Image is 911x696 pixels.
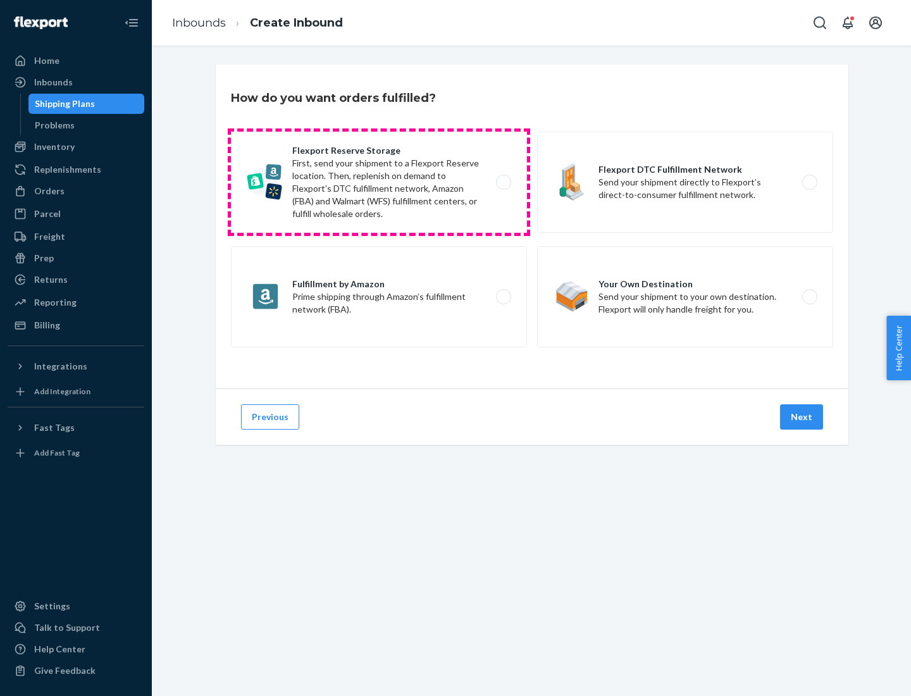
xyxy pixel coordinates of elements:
div: Integrations [34,360,87,373]
a: Returns [8,270,144,290]
a: Orders [8,181,144,201]
a: Inbounds [8,72,144,92]
button: Open account menu [863,10,888,35]
button: Help Center [886,316,911,380]
a: Reporting [8,292,144,313]
div: Problems [35,119,75,132]
a: Create Inbound [250,16,343,30]
div: Billing [34,319,60,332]
a: Add Fast Tag [8,443,144,463]
button: Open notifications [835,10,860,35]
div: Reporting [34,296,77,309]
a: Shipping Plans [28,94,145,114]
a: Talk to Support [8,618,144,638]
h3: How do you want orders fulfilled? [231,90,436,106]
div: Settings [34,600,70,612]
button: Next [780,404,823,430]
a: Problems [28,115,145,135]
div: Shipping Plans [35,97,95,110]
div: Parcel [34,208,61,220]
div: Add Fast Tag [34,447,80,458]
div: Give Feedback [34,664,96,677]
img: Flexport logo [14,16,68,29]
button: Give Feedback [8,661,144,681]
div: Orders [34,185,65,197]
button: Integrations [8,356,144,376]
div: Talk to Support [34,621,100,634]
div: Fast Tags [34,421,75,434]
div: Inbounds [34,76,73,89]
button: Fast Tags [8,418,144,438]
a: Home [8,51,144,71]
ol: breadcrumbs [162,4,353,42]
a: Freight [8,227,144,247]
a: Inventory [8,137,144,157]
div: Inventory [34,140,75,153]
a: Inbounds [172,16,226,30]
button: Close Navigation [119,10,144,35]
button: Open Search Box [807,10,833,35]
div: Prep [34,252,54,264]
div: Returns [34,273,68,286]
div: Freight [34,230,65,243]
div: Home [34,54,59,67]
a: Parcel [8,204,144,224]
a: Settings [8,596,144,616]
a: Add Integration [8,382,144,402]
div: Add Integration [34,386,90,397]
a: Help Center [8,639,144,659]
button: Previous [241,404,299,430]
a: Prep [8,248,144,268]
div: Replenishments [34,163,101,176]
a: Replenishments [8,159,144,180]
div: Help Center [34,643,85,656]
a: Billing [8,315,144,335]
